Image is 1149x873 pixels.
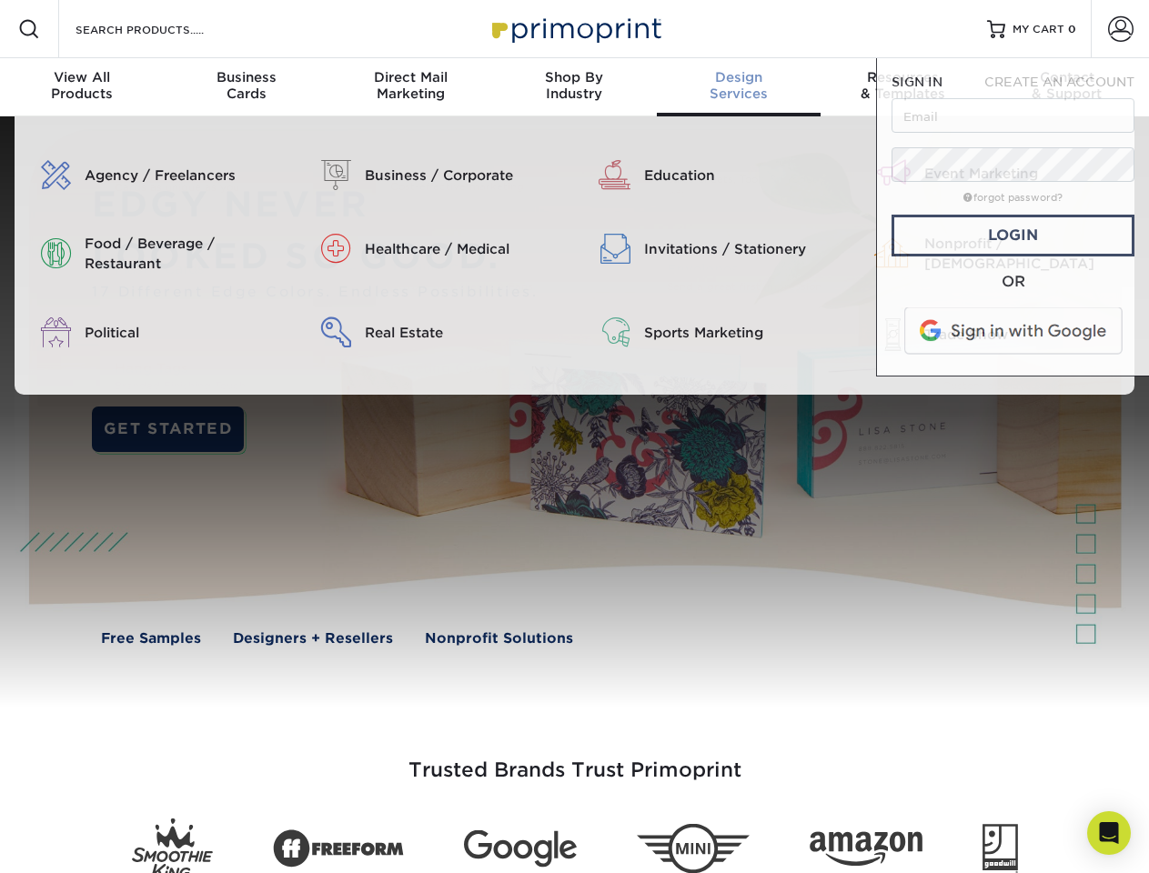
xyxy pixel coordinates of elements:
[821,58,984,116] a: Resources& Templates
[43,715,1107,804] h3: Trusted Brands Trust Primoprint
[821,69,984,85] span: Resources
[74,18,251,40] input: SEARCH PRODUCTS.....
[328,69,492,85] span: Direct Mail
[963,192,1063,204] a: forgot password?
[821,69,984,102] div: & Templates
[164,69,328,102] div: Cards
[1087,811,1131,855] div: Open Intercom Messenger
[492,69,656,102] div: Industry
[892,98,1134,133] input: Email
[328,58,492,116] a: Direct MailMarketing
[657,69,821,85] span: Design
[892,271,1134,293] div: OR
[892,75,942,89] span: SIGN IN
[423,450,713,499] a: View Our Full List of Products (28)
[810,832,922,867] img: Amazon
[164,69,328,85] span: Business
[1013,22,1064,37] span: MY CART
[328,69,492,102] div: Marketing
[492,69,656,85] span: Shop By
[983,824,1018,873] img: Goodwill
[464,830,577,868] img: Google
[5,818,155,867] iframe: Google Customer Reviews
[657,58,821,116] a: DesignServices
[164,58,328,116] a: BusinessCards
[657,69,821,102] div: Services
[984,75,1134,89] span: CREATE AN ACCOUNT
[492,58,656,116] a: Shop ByIndustry
[484,9,666,48] img: Primoprint
[1068,23,1076,35] span: 0
[892,215,1134,256] a: Login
